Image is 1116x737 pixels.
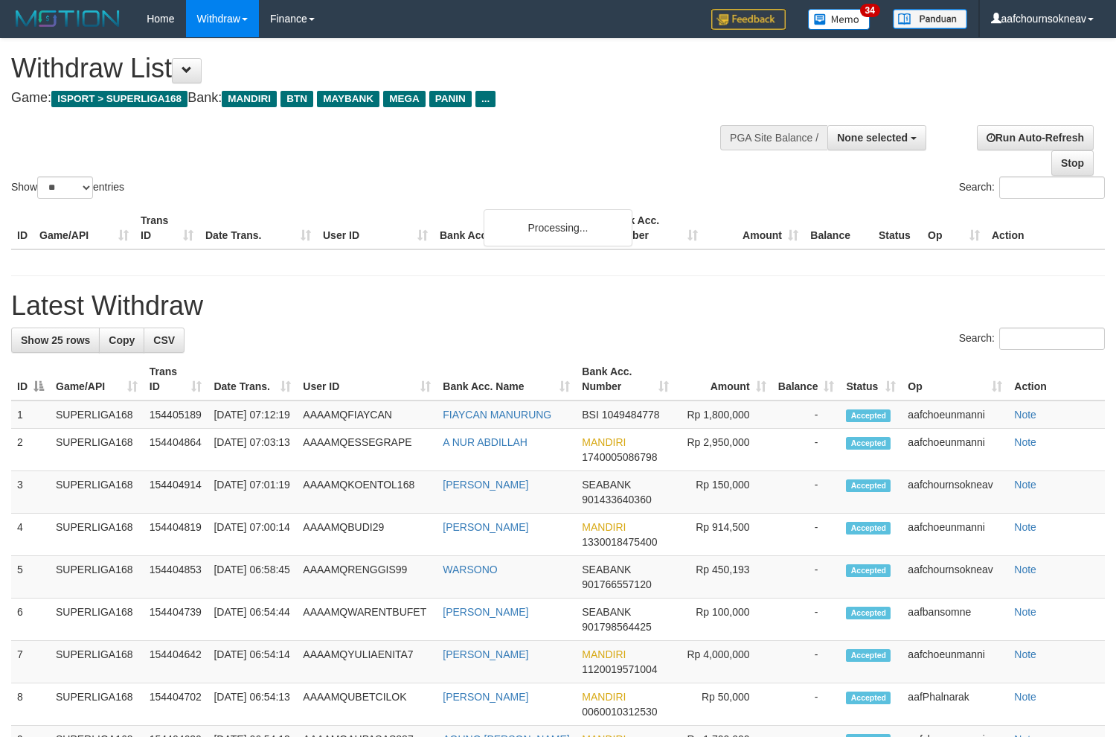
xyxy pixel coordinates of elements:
[99,328,144,353] a: Copy
[582,621,651,633] span: Copy 901798564425 to clipboard
[576,358,675,401] th: Bank Acc. Number: activate to sort column ascending
[873,207,922,249] th: Status
[922,207,986,249] th: Op
[1014,521,1036,533] a: Note
[297,471,437,514] td: AAAAMQKOENTOL168
[846,692,891,704] span: Accepted
[153,334,175,346] span: CSV
[704,207,804,249] th: Amount
[144,599,208,641] td: 154404739
[144,556,208,599] td: 154404853
[443,479,528,491] a: [PERSON_NAME]
[50,358,144,401] th: Game/API: activate to sort column ascending
[443,409,551,421] a: FIAYCAN MANURUNG
[50,556,144,599] td: SUPERLIGA168
[582,521,626,533] span: MANDIRI
[603,207,704,249] th: Bank Acc. Number
[11,401,50,429] td: 1
[1014,436,1036,448] a: Note
[1051,150,1094,176] a: Stop
[443,564,497,575] a: WARSONO
[893,9,967,29] img: panduan.png
[33,207,135,249] th: Game/API
[675,599,772,641] td: Rp 100,000
[675,429,772,471] td: Rp 2,950,000
[297,429,437,471] td: AAAAMQESSEGRAPE
[50,471,144,514] td: SUPERLIGA168
[1008,358,1105,401] th: Action
[208,514,297,556] td: [DATE] 07:00:14
[484,209,632,246] div: Processing...
[443,521,528,533] a: [PERSON_NAME]
[772,514,841,556] td: -
[50,599,144,641] td: SUPERLIGA168
[208,471,297,514] td: [DATE] 07:01:19
[50,429,144,471] td: SUPERLIGA168
[11,358,50,401] th: ID: activate to sort column descending
[11,328,100,353] a: Show 25 rows
[986,207,1105,249] th: Action
[846,437,891,450] span: Accepted
[772,471,841,514] td: -
[434,207,603,249] th: Bank Acc. Name
[11,429,50,471] td: 2
[902,358,1008,401] th: Op: activate to sort column ascending
[582,691,626,703] span: MANDIRI
[21,334,90,346] span: Show 25 rows
[804,207,873,249] th: Balance
[208,401,297,429] td: [DATE] 07:12:19
[297,514,437,556] td: AAAAMQBUDI29
[999,328,1105,350] input: Search:
[772,358,841,401] th: Balance: activate to sort column ascending
[846,479,891,492] span: Accepted
[1014,564,1036,575] a: Note
[317,207,434,249] th: User ID
[846,522,891,535] span: Accepted
[109,334,135,346] span: Copy
[1014,606,1036,618] a: Note
[846,607,891,619] span: Accepted
[280,91,313,107] span: BTN
[297,358,437,401] th: User ID: activate to sort column ascending
[144,328,185,353] a: CSV
[977,125,1094,150] a: Run Auto-Refresh
[902,683,1008,726] td: aafPhalnarak
[582,606,631,618] span: SEABANK
[837,132,908,144] span: None selected
[297,641,437,683] td: AAAAMQYULIAENITA7
[443,648,528,660] a: [PERSON_NAME]
[902,514,1008,556] td: aafchoeunmanni
[959,176,1105,199] label: Search:
[582,536,657,548] span: Copy 1330018475400 to clipboard
[11,683,50,726] td: 8
[675,358,772,401] th: Amount: activate to sort column ascending
[297,556,437,599] td: AAAAMQRENGGIS99
[675,514,772,556] td: Rp 914,500
[135,207,199,249] th: Trans ID
[11,91,729,106] h4: Game: Bank:
[144,641,208,683] td: 154404642
[582,451,657,463] span: Copy 1740005086798 to clipboard
[11,641,50,683] td: 7
[582,494,651,505] span: Copy 901433640360 to clipboard
[475,91,496,107] span: ...
[582,436,626,448] span: MANDIRI
[582,479,631,491] span: SEABANK
[582,663,657,675] span: Copy 1120019571004 to clipboard
[772,401,841,429] td: -
[208,556,297,599] td: [DATE] 06:58:45
[11,207,33,249] th: ID
[959,328,1105,350] label: Search:
[443,691,528,703] a: [PERSON_NAME]
[808,9,870,30] img: Button%20Memo.svg
[772,556,841,599] td: -
[50,401,144,429] td: SUPERLIGA168
[297,401,437,429] td: AAAAMQFIAYCAN
[1014,479,1036,491] a: Note
[11,176,124,199] label: Show entries
[902,429,1008,471] td: aafchoeunmanni
[222,91,277,107] span: MANDIRI
[11,291,1105,321] h1: Latest Withdraw
[772,641,841,683] td: -
[144,514,208,556] td: 154404819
